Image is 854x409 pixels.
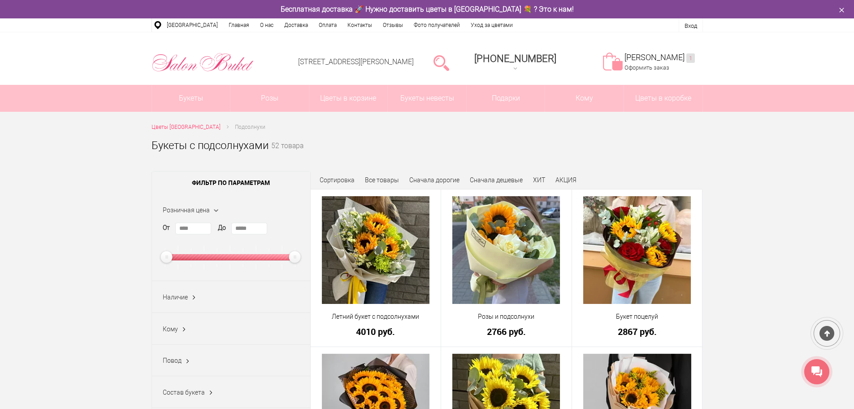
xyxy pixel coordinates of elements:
[447,312,566,321] a: Розы и подсолнухи
[545,85,624,112] span: Кому
[467,85,545,112] a: Подарки
[163,207,210,214] span: Розничная цена
[447,327,566,336] a: 2766 руб.
[465,18,518,32] a: Уход за цветами
[322,196,429,304] img: Летний букет с подсолнухами
[624,64,669,71] a: Оформить заказ
[583,196,691,304] img: Букет поцелуй
[408,18,465,32] a: Фото получателей
[145,4,710,14] div: Бесплатная доставка 🚀 Нужно доставить цветы в [GEOGRAPHIC_DATA] 💐 ? Это к нам!
[452,196,560,304] img: Розы и подсолнухи
[685,22,697,29] a: Вход
[152,51,254,74] img: Цветы Нижний Новгород
[578,312,697,321] a: Букет поцелуй
[316,327,435,336] a: 4010 руб.
[320,176,355,184] span: Сортировка
[309,85,388,112] a: Цветы в корзине
[316,312,435,321] a: Летний букет с подсолнухами
[163,325,178,333] span: Кому
[255,18,279,32] a: О нас
[163,223,170,233] label: От
[365,176,399,184] a: Все товары
[152,137,269,154] h1: Букеты с подсолнухами
[470,176,523,184] a: Сначала дешевые
[152,124,221,130] span: Цветы [GEOGRAPHIC_DATA]
[298,57,414,66] a: [STREET_ADDRESS][PERSON_NAME]
[409,176,460,184] a: Сначала дорогие
[163,294,188,301] span: Наличие
[533,176,545,184] a: ХИТ
[342,18,377,32] a: Контакты
[686,53,695,63] ins: 1
[161,18,223,32] a: [GEOGRAPHIC_DATA]
[624,85,702,112] a: Цветы в коробке
[271,143,303,164] small: 52 товара
[377,18,408,32] a: Отзывы
[474,53,556,64] span: [PHONE_NUMBER]
[163,389,205,396] span: Состав букета
[469,50,562,75] a: [PHONE_NUMBER]
[218,223,226,233] label: До
[388,85,466,112] a: Букеты невесты
[152,172,310,194] span: Фильтр по параметрам
[555,176,577,184] a: АКЦИЯ
[624,53,695,63] a: [PERSON_NAME]1
[578,327,697,336] a: 2867 руб.
[279,18,313,32] a: Доставка
[223,18,255,32] a: Главная
[235,124,265,130] span: Подсолнухи
[152,85,230,112] a: Букеты
[152,123,221,132] a: Цветы [GEOGRAPHIC_DATA]
[230,85,309,112] a: Розы
[313,18,342,32] a: Оплата
[163,357,182,364] span: Повод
